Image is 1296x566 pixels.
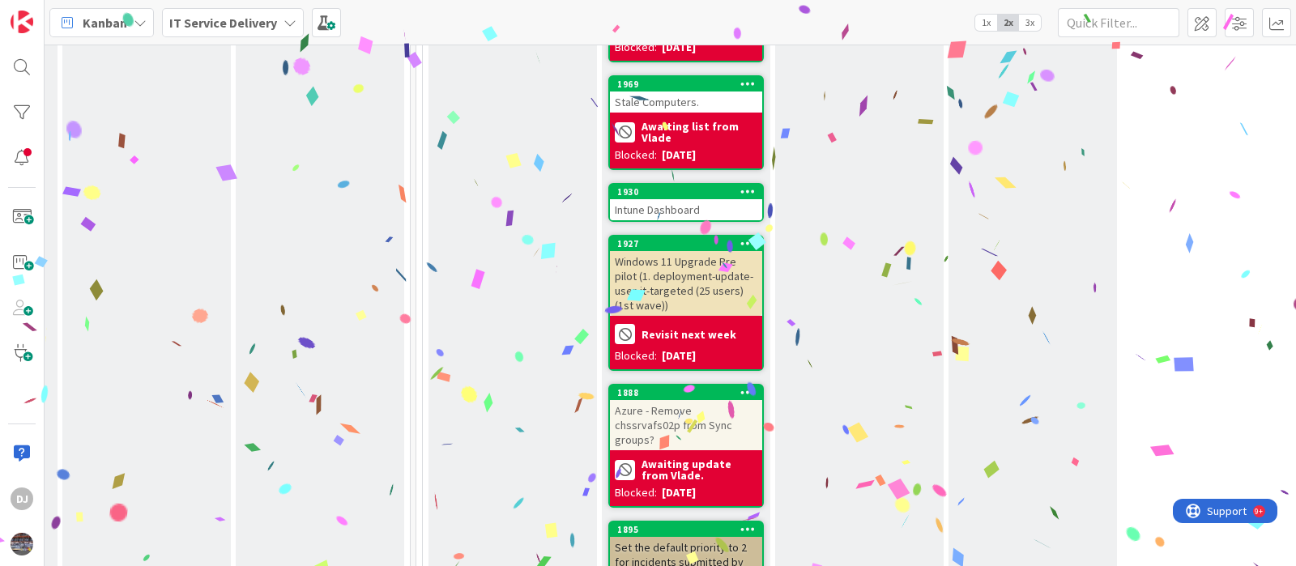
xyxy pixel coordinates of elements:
b: IT Service Delivery [169,15,277,31]
div: 1969 [610,77,762,91]
div: Azure - Remove chssrvafs02p from Sync groups? [610,400,762,450]
div: 1895 [617,524,762,535]
b: Awaiting update from Vlade. [642,458,757,481]
div: 1888 [610,385,762,400]
div: Windows 11 Upgrade Pre pilot (1. deployment-update-user-it-targeted (25 users) (1st wave)) [610,251,762,316]
div: 1895 [610,522,762,537]
span: Support [34,2,74,22]
span: 3x [1019,15,1041,31]
b: Awaiting list from Vlade [642,121,757,143]
input: Quick Filter... [1058,8,1179,37]
div: 1969Stale Computers. [610,77,762,113]
div: 9+ [82,6,90,19]
div: Blocked: [615,347,657,364]
img: avatar [11,533,33,555]
span: 2x [997,15,1019,31]
div: Blocked: [615,39,657,56]
div: [DATE] [662,484,696,501]
div: 1969 [617,79,762,90]
div: 1927Windows 11 Upgrade Pre pilot (1. deployment-update-user-it-targeted (25 users) (1st wave)) [610,236,762,316]
div: [DATE] [662,347,696,364]
div: Intune Dashboard [610,199,762,220]
div: 1927 [617,238,762,249]
span: 1x [975,15,997,31]
div: [DATE] [662,147,696,164]
div: Stale Computers. [610,91,762,113]
div: 1930Intune Dashboard [610,185,762,220]
div: 1930 [610,185,762,199]
img: Visit kanbanzone.com [11,11,33,33]
div: [DATE] [662,39,696,56]
span: Kanban [83,13,127,32]
div: 1930 [617,186,762,198]
div: Blocked: [615,147,657,164]
div: Blocked: [615,484,657,501]
div: 1888 [617,387,762,398]
div: DJ [11,487,33,510]
div: 1888Azure - Remove chssrvafs02p from Sync groups? [610,385,762,450]
b: Revisit next week [642,329,736,340]
div: 1927 [610,236,762,251]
